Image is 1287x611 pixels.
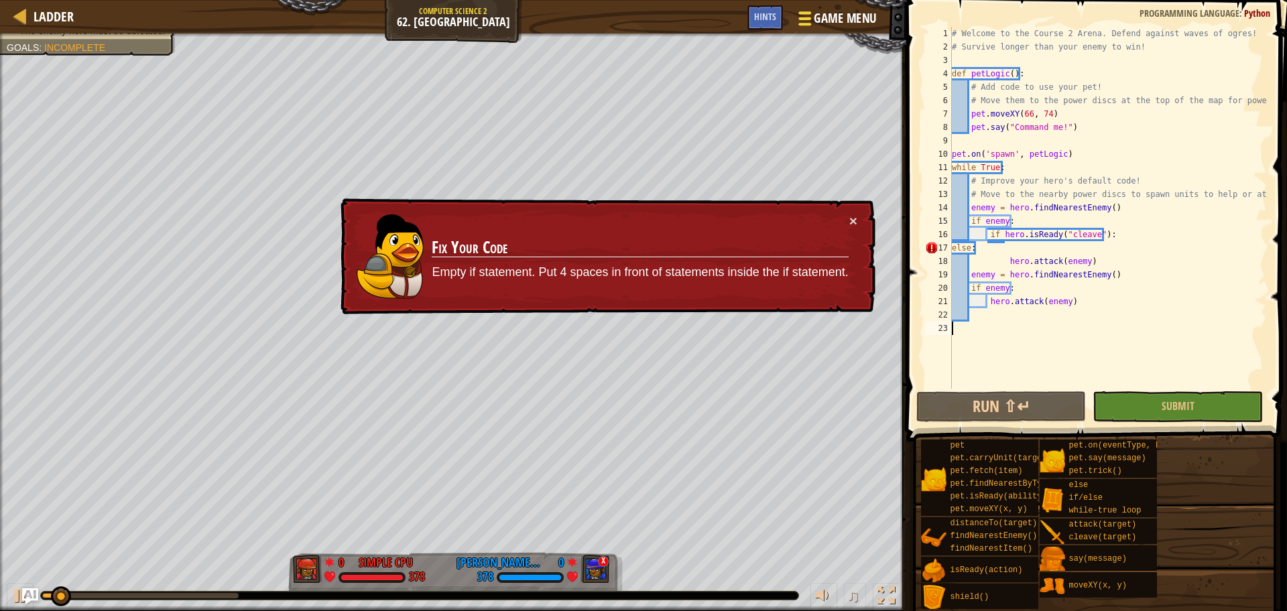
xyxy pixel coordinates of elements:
span: say(message) [1068,554,1126,563]
span: moveXY(x, y) [1068,581,1126,590]
img: thang_avatar_frame.png [293,555,322,583]
div: 17 [925,241,952,255]
button: Toggle fullscreen [873,584,900,611]
div: 16 [925,228,952,241]
div: 2 [925,40,952,54]
span: pet.on(eventType, handler) [1068,441,1194,450]
div: 4 [925,67,952,80]
span: shield() [950,592,989,602]
span: isReady(action) [950,565,1022,575]
span: pet.say(message) [1068,454,1146,463]
div: 12 [925,174,952,188]
span: Incomplete [44,42,105,53]
button: Game Menu [788,5,885,38]
p: Empty if statement. Put 4 spaces in front of statements inside the if statement. [432,264,848,281]
span: : [1239,7,1244,19]
span: else [1068,480,1088,490]
button: ♫ [844,584,867,611]
span: while-true loop [1068,506,1141,515]
span: Hints [754,10,776,23]
button: Run ⇧↵ [916,391,1087,422]
img: portrait.png [1040,573,1065,599]
span: cleave(target) [1068,533,1136,542]
div: 14 [925,201,952,214]
img: portrait.png [1040,547,1065,572]
span: attack(target) [1068,520,1136,529]
button: Adjust volume [810,584,837,611]
img: portrait.png [921,525,946,551]
span: distanceTo(target) [950,519,1037,528]
span: if/else [1068,493,1102,502]
span: Game Menu [814,9,877,27]
button: × [849,214,857,228]
img: thang_avatar_frame.png [580,555,610,583]
span: Goals [7,42,39,53]
button: Ask AI [22,588,38,604]
div: Simple CPU [359,554,413,571]
div: 22 [925,308,952,322]
button: Ctrl + P: Play [7,584,34,611]
div: 9 [925,134,952,147]
span: pet.isReady(ability) [950,492,1046,501]
div: [PERSON_NAME] C250421 [456,554,544,571]
div: x [598,556,609,567]
span: : [39,42,44,53]
div: 23 [925,322,952,335]
span: Programming language [1140,7,1239,19]
div: 15 [925,214,952,228]
span: ♫ [847,586,860,606]
img: portrait.png [1040,448,1065,473]
div: 10 [925,147,952,161]
span: findNearestItem() [950,544,1032,553]
span: pet.findNearestByType(type) [950,479,1080,488]
a: Ladder [27,7,74,25]
div: 0 [339,554,352,566]
button: Submit [1093,391,1263,422]
span: pet.carryUnit(target, x, y) [950,454,1080,463]
div: 378 [477,571,493,584]
div: 20 [925,281,952,295]
span: pet.trick() [1068,466,1121,476]
div: 6 [925,94,952,107]
span: pet.moveXY(x, y) [950,504,1027,514]
img: duck_ida.png [357,214,424,299]
div: 8 [925,121,952,134]
span: Python [1244,7,1270,19]
div: 13 [925,188,952,201]
div: 7 [925,107,952,121]
img: portrait.png [921,585,946,610]
span: pet.fetch(item) [950,466,1022,476]
span: pet [950,441,965,450]
div: 0 [550,554,564,566]
div: 21 [925,295,952,308]
div: 3 [925,54,952,67]
img: portrait.png [921,558,946,584]
div: 11 [925,161,952,174]
h3: Fix Your Code [432,239,848,257]
img: portrait.png [1040,520,1065,545]
div: 18 [925,255,952,268]
img: portrait.png [1040,487,1065,513]
img: portrait.png [921,466,946,492]
div: 5 [925,80,952,94]
div: 19 [925,268,952,281]
span: findNearestEnemy() [950,531,1037,541]
div: 1 [925,27,952,40]
span: Ladder [34,7,74,25]
span: Submit [1162,399,1194,413]
div: 378 [409,571,425,584]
